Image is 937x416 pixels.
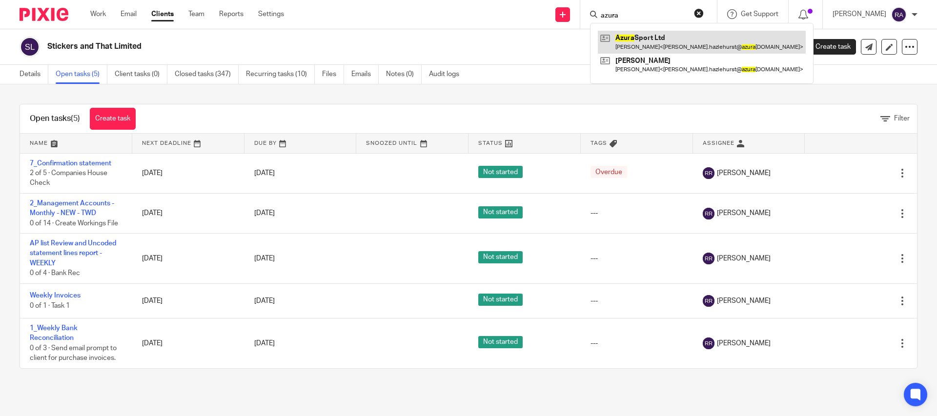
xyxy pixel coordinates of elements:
[20,65,48,84] a: Details
[429,65,467,84] a: Audit logs
[132,318,244,368] td: [DATE]
[188,9,204,19] a: Team
[121,9,137,19] a: Email
[703,208,714,219] img: svg%3E
[717,296,771,306] span: [PERSON_NAME]
[366,140,417,146] span: Snoozed Until
[478,140,503,146] span: Status
[478,166,523,178] span: Not started
[703,337,714,349] img: svg%3E
[246,65,315,84] a: Recurring tasks (10)
[478,336,523,348] span: Not started
[132,153,244,193] td: [DATE]
[219,9,244,19] a: Reports
[132,193,244,233] td: [DATE]
[30,240,116,267] a: AP list Review and Uncoded statement lines report - WEEKLY
[478,294,523,306] span: Not started
[30,302,70,309] span: 0 of 1 · Task 1
[258,9,284,19] a: Settings
[703,295,714,307] img: svg%3E
[132,234,244,284] td: [DATE]
[115,65,167,84] a: Client tasks (0)
[891,7,907,22] img: svg%3E
[30,114,80,124] h1: Open tasks
[478,251,523,263] span: Not started
[600,12,688,20] input: Search
[833,9,886,19] p: [PERSON_NAME]
[591,208,683,218] div: ---
[894,115,910,122] span: Filter
[30,270,80,277] span: 0 of 4 · Bank Rec
[90,9,106,19] a: Work
[90,108,136,130] a: Create task
[741,11,778,18] span: Get Support
[30,220,118,227] span: 0 of 14 · Create Workings File
[591,338,683,348] div: ---
[56,65,107,84] a: Open tasks (5)
[30,200,114,217] a: 2_Management Accounts - Monthly - NEW - TWD
[322,65,344,84] a: Files
[30,292,81,299] a: Weekly Invoices
[591,254,683,263] div: ---
[591,140,607,146] span: Tags
[478,206,523,218] span: Not started
[30,170,107,187] span: 2 of 5 · Companies House Check
[30,325,78,341] a: 1_Weekly Bank Reconciliation
[47,41,637,52] h2: Stickers and That Limited
[591,296,683,306] div: ---
[254,170,275,177] span: [DATE]
[386,65,422,84] a: Notes (0)
[30,345,117,362] span: 0 of 3 · Send email prompt to client for purchase invoices.
[30,160,111,167] a: 7_Confirmation statement
[717,168,771,178] span: [PERSON_NAME]
[151,9,174,19] a: Clients
[694,8,704,18] button: Clear
[20,37,40,57] img: svg%3E
[703,253,714,264] img: svg%3E
[254,340,275,347] span: [DATE]
[71,115,80,122] span: (5)
[717,254,771,263] span: [PERSON_NAME]
[799,39,856,55] a: Create task
[591,166,627,178] span: Overdue
[254,297,275,304] span: [DATE]
[717,338,771,348] span: [PERSON_NAME]
[254,210,275,217] span: [DATE]
[254,255,275,262] span: [DATE]
[20,8,68,21] img: Pixie
[703,167,714,179] img: svg%3E
[351,65,379,84] a: Emails
[132,283,244,318] td: [DATE]
[175,65,239,84] a: Closed tasks (347)
[717,208,771,218] span: [PERSON_NAME]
